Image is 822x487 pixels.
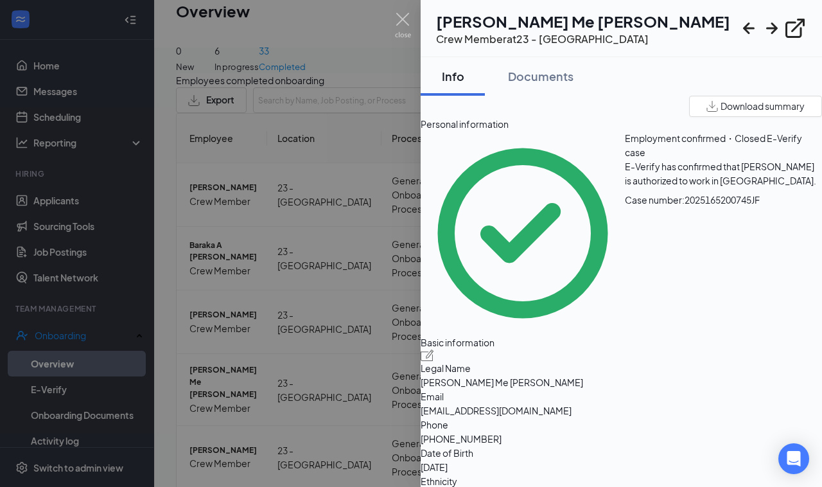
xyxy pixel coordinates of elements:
[421,446,822,460] span: Date of Birth
[721,100,805,113] span: Download summary
[421,131,625,335] svg: CheckmarkCircle
[625,161,816,186] span: E-Verify has confirmed that [PERSON_NAME] is authorized to work in [GEOGRAPHIC_DATA].
[421,418,822,432] span: Phone
[421,361,822,375] span: Legal Name
[783,17,807,40] svg: ExternalLink
[421,403,822,418] span: [EMAIL_ADDRESS][DOMAIN_NAME]
[421,335,822,350] span: Basic information
[421,117,822,131] span: Personal information
[433,68,472,84] div: Info
[421,375,822,389] span: [PERSON_NAME] Me [PERSON_NAME]
[508,68,573,84] div: Documents
[737,17,760,40] svg: ArrowLeftNew
[625,132,802,158] span: Employment confirmed・Closed E-Verify case
[625,193,760,207] span: Case number: 2025165200745JF
[436,10,730,32] h1: [PERSON_NAME] Me [PERSON_NAME]
[421,389,822,403] span: Email
[436,32,730,46] div: Crew Member at 23 - [GEOGRAPHIC_DATA]
[778,443,809,474] div: Open Intercom Messenger
[689,96,822,117] button: Download summary
[421,432,822,446] span: [PHONE_NUMBER]
[760,17,783,40] svg: ArrowRight
[421,460,822,474] span: [DATE]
